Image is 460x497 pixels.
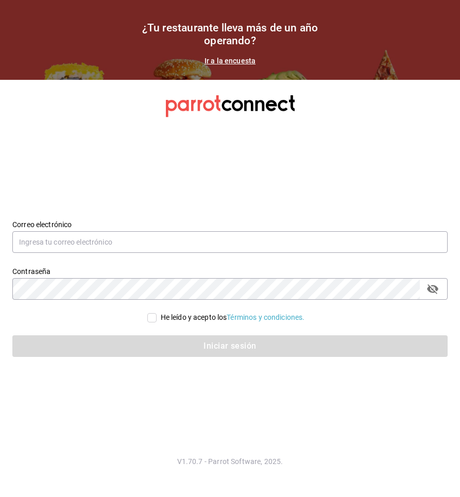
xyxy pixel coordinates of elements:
a: Ir a la encuesta [205,57,255,65]
a: Términos y condiciones. [227,313,304,321]
p: V1.70.7 - Parrot Software, 2025. [12,456,448,467]
h1: ¿Tu restaurante lleva más de un año operando? [127,22,333,47]
button: passwordField [424,280,441,298]
label: Correo electrónico [12,221,448,228]
input: Ingresa tu correo electrónico [12,231,448,253]
label: Contraseña [12,268,448,275]
div: He leído y acepto los [161,312,305,323]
